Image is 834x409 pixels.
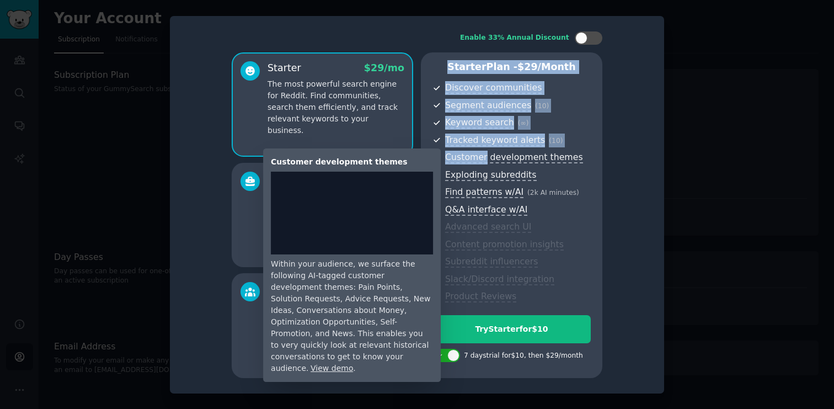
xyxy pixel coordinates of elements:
[433,323,590,335] div: Try Starter for $10
[445,169,536,181] span: Exploding subreddits
[445,135,545,146] span: Tracked keyword alerts
[432,315,591,343] button: TryStarterfor$10
[271,258,433,374] div: Within your audience, we surface the following AI-tagged customer development themes: Pain Points...
[517,61,576,72] span: $ 29 /month
[535,102,549,110] span: ( 10 )
[445,239,564,251] span: Content promotion insights
[268,61,301,75] div: Starter
[518,119,529,127] span: ( ∞ )
[271,156,433,168] div: Customer development themes
[445,152,583,163] span: Customer development themes
[268,78,404,136] p: The most powerful search engine for Reddit. Find communities, search them efficiently, and track ...
[432,60,591,74] p: Starter Plan -
[445,221,531,233] span: Advanced search UI
[445,274,554,285] span: Slack/Discord integration
[549,137,563,145] span: ( 10 )
[445,117,514,129] span: Keyword search
[464,351,583,361] div: 7 days trial for $10 , then $ 29 /month
[445,291,516,302] span: Product Reviews
[364,62,404,73] span: $ 29 /mo
[460,33,569,43] div: Enable 33% Annual Discount
[311,364,353,373] a: View demo
[445,82,542,94] span: Discover communities
[527,189,579,196] span: ( 2k AI minutes )
[445,256,538,268] span: Subreddit influencers
[271,172,433,254] iframe: YouTube video player
[445,204,527,216] span: Q&A interface w/AI
[445,100,531,111] span: Segment audiences
[445,187,523,198] span: Find patterns w/AI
